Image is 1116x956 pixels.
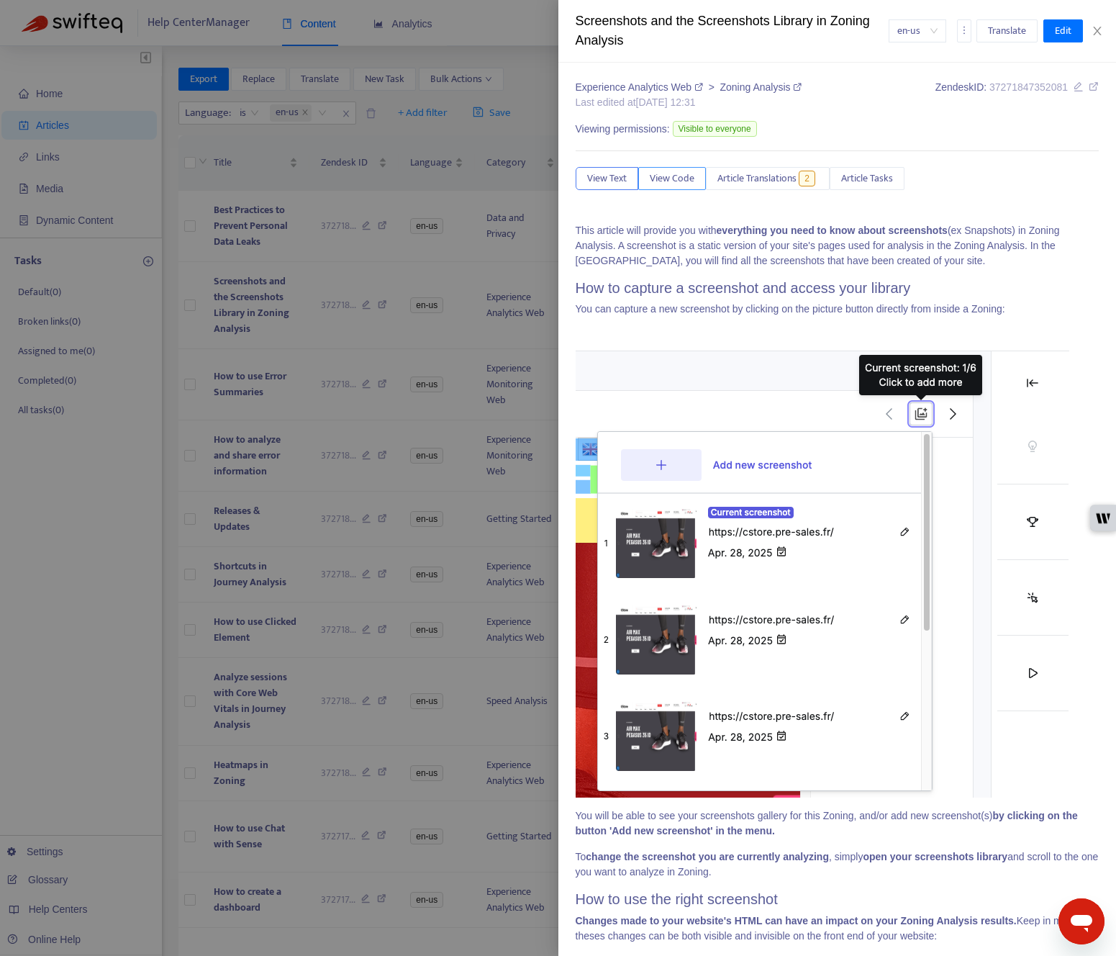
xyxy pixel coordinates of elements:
span: more [959,25,969,35]
iframe: Button to launch messaging window [1058,898,1104,944]
span: Translate [988,23,1026,39]
button: Close [1087,24,1107,38]
span: en-us [897,20,938,42]
div: Screenshots and the Screenshots Library in Zoning Analysis [576,12,889,50]
span: Article Tasks [841,171,893,186]
div: > [576,80,802,95]
a: Zoning Analysis [720,81,802,93]
span: View Text [587,171,627,186]
button: Translate [976,19,1038,42]
strong: by clicking on the button 'Add new screenshot' in the menu. [576,810,1078,836]
div: Zendesk ID: [935,80,1099,110]
span: Edit [1055,23,1071,39]
strong: open your screenshots library [863,851,1007,862]
span: Visible to everyone [673,121,757,137]
button: Edit [1043,19,1083,42]
span: 2 [799,171,815,186]
strong: change the screenshot you are currently analyzing [586,851,829,862]
div: Last edited at [DATE] 12:31 [576,95,802,110]
p: Keep in mind that theses changes can be both visible and invisible on the front end of your website: [576,914,1099,944]
p: This article will provide you with (ex Snapshots) in Zoning Analysis. A screenshot is a static ve... [576,223,1099,269]
p: You will be able to see your screenshots gallery for this Zoning, and/or add new screenshot(s) [576,808,1099,839]
span: 37271847352081 [989,81,1068,93]
a: Experience Analytics Web [576,81,706,93]
span: Article Translations [717,171,797,186]
strong: Changes made to your website's HTML can have an impact on your Zoning Analysis results. [576,915,1017,926]
p: You can capture a new screenshot by clicking on the picture button directly from inside a Zoning: [576,302,1099,317]
button: View Code [638,167,706,190]
button: more [957,19,971,42]
button: Article Translations2 [706,167,830,190]
h2: How to use the right screenshot [576,890,1099,908]
strong: everything you need to know about screenshots [717,225,948,236]
button: View Text [576,167,638,190]
span: Viewing permissions: [576,122,670,137]
button: Article Tasks [830,167,904,190]
img: zoning-may-2025-11.png [576,328,1069,798]
span: View Code [650,171,694,186]
h2: How to capture a screenshot and access your library [576,279,1099,297]
span: close [1092,25,1103,37]
p: To , simply and scroll to the one you want to analyze in Zoning. [576,849,1099,880]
